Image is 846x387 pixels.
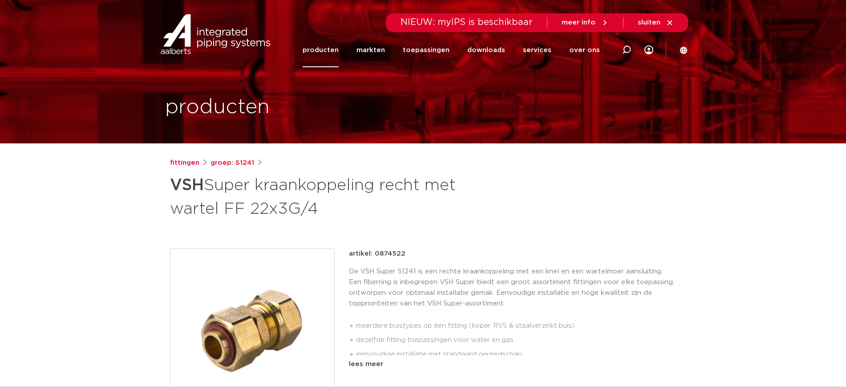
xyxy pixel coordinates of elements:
[638,19,674,27] a: sluiten
[303,33,339,67] a: producten
[165,93,270,122] h1: producten
[349,359,676,370] div: lees meer
[356,319,676,333] li: meerdere buistypes op één fitting (koper, RVS & staalverzinkt buis)
[356,33,385,67] a: markten
[356,333,676,347] li: dezelfde fitting toepassingen voor water en gas
[562,19,609,27] a: meer info
[569,33,600,67] a: over ons
[467,33,505,67] a: downloads
[356,347,676,362] li: eenvoudige installatie met standaard gereedschap
[638,19,660,26] span: sluiten
[401,18,533,27] span: NIEUW: myIPS is beschikbaar
[210,158,254,168] a: groep: S1241
[170,172,504,220] h1: Super kraankoppeling recht met wartel FF 22x3G/4
[349,248,405,259] p: artikel: 0874522
[170,177,204,193] strong: VSH
[303,33,600,67] nav: Menu
[562,19,595,26] span: meer info
[170,158,199,168] a: fittingen
[349,266,676,309] p: De VSH Super S1241 is een rechte kraankoppeling met een knel en een wartelmoer aansluiting. Een f...
[523,33,551,67] a: services
[403,33,449,67] a: toepassingen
